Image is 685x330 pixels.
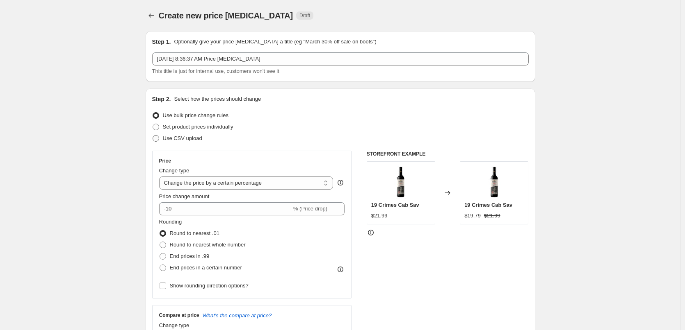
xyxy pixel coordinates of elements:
span: Show rounding direction options? [170,283,249,289]
span: Price change amount [159,193,210,199]
div: help [336,179,345,187]
span: Create new price [MEDICAL_DATA] [159,11,293,20]
span: End prices in a certain number [170,264,242,271]
span: % (Price drop) [293,206,327,212]
span: Set product prices individually [163,124,233,130]
span: Rounding [159,219,182,225]
span: Change type [159,167,190,174]
span: Use CSV upload [163,135,202,141]
h3: Price [159,158,171,164]
h6: STOREFRONT EXAMPLE [367,151,529,157]
h3: Compare at price [159,312,199,319]
span: End prices in .99 [170,253,210,259]
img: NVCabSauv_80x.jpg [478,166,511,199]
div: $19.79 [464,212,481,220]
span: Draft [299,12,310,19]
input: 30% off holiday sale [152,52,529,66]
img: NVCabSauv_80x.jpg [384,166,417,199]
span: 19 Crimes Cab Sav [464,202,512,208]
div: $21.99 [371,212,388,220]
span: Round to nearest whole number [170,242,246,248]
h2: Step 2. [152,95,171,103]
span: Use bulk price change rules [163,112,228,118]
input: -15 [159,202,292,215]
button: Price change jobs [146,10,157,21]
span: 19 Crimes Cab Sav [371,202,419,208]
span: This title is just for internal use, customers won't see it [152,68,279,74]
button: What's the compare at price? [203,312,272,319]
strike: $21.99 [484,212,500,220]
h2: Step 1. [152,38,171,46]
p: Select how the prices should change [174,95,261,103]
span: Round to nearest .01 [170,230,219,236]
span: Change type [159,322,190,328]
p: Optionally give your price [MEDICAL_DATA] a title (eg "March 30% off sale on boots") [174,38,376,46]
